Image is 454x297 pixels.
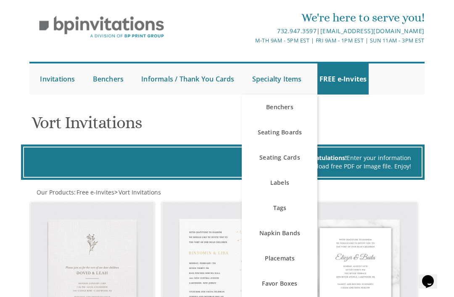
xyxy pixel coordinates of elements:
[34,162,412,171] div: and download free PDF or Image file. Enjoy!
[298,154,347,162] span: Congratulations!
[118,188,161,196] a: Vort Invitations
[317,63,369,95] a: FREE e-Invites
[242,145,317,170] a: Seating Cards
[32,113,423,138] h1: Vort Invitations
[242,195,317,221] a: Tags
[242,221,317,246] a: Napkin Bands
[242,271,317,296] a: Favor Boxes
[114,188,161,196] span: >
[161,26,424,36] div: |
[320,27,425,35] a: [EMAIL_ADDRESS][DOMAIN_NAME]
[419,263,446,289] iframe: chat widget
[277,27,317,35] a: 732.947.3597
[29,10,174,45] img: BP Invitation Loft
[242,120,317,145] a: Seating Boards
[34,154,412,162] div: Enter your information
[139,63,236,95] a: Informals / Thank You Cards
[242,170,317,195] a: Labels
[29,188,424,197] div: :
[91,63,126,95] a: Benchers
[250,63,304,95] a: Specialty Items
[242,246,317,271] a: Placemats
[36,188,74,196] a: Our Products
[38,63,77,95] a: Invitations
[161,9,424,26] div: We're here to serve you!
[161,36,424,45] div: M-Th 9am - 5pm EST | Fri 9am - 1pm EST | Sun 11am - 3pm EST
[242,95,317,120] a: Benchers
[76,188,114,196] a: Free e-Invites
